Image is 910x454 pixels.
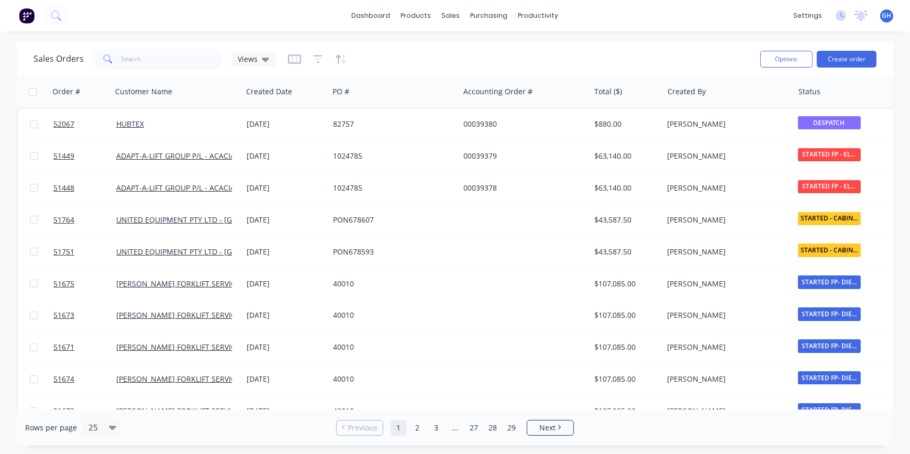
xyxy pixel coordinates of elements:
[798,212,861,225] span: STARTED - CABIN...
[485,420,501,436] a: Page 28
[247,279,325,289] div: [DATE]
[53,215,74,225] span: 51764
[409,420,425,436] a: Page 2
[53,310,74,320] span: 51673
[594,247,656,257] div: $43,587.50
[463,119,580,129] div: 00039380
[348,423,378,433] span: Previous
[53,363,116,395] a: 51674
[667,279,783,289] div: [PERSON_NAME]
[53,331,116,363] a: 51671
[333,279,449,289] div: 40010
[798,116,861,129] span: DESPATCH
[594,86,622,97] div: Total ($)
[247,247,325,257] div: [DATE]
[667,406,783,416] div: [PERSON_NAME]
[53,119,74,129] span: 52067
[337,423,383,433] a: Previous page
[246,86,292,97] div: Created Date
[466,420,482,436] a: Page 27
[347,8,396,24] a: dashboard
[53,300,116,331] a: 51673
[53,279,74,289] span: 51675
[594,279,656,289] div: $107,085.00
[332,86,349,97] div: PO #
[504,420,519,436] a: Page 29
[333,247,449,257] div: PON678593
[437,8,465,24] div: sales
[333,406,449,416] div: 40010
[238,53,258,64] span: Views
[798,275,861,289] span: STARTED FP- DIE...
[53,342,74,352] span: 51671
[798,148,861,161] span: STARTED FP - EL...
[53,247,74,257] span: 51751
[333,183,449,193] div: 1024785
[53,172,116,204] a: 51448
[53,374,74,384] span: 51674
[667,119,783,129] div: [PERSON_NAME]
[247,183,325,193] div: [DATE]
[667,151,783,161] div: [PERSON_NAME]
[52,86,80,97] div: Order #
[116,151,259,161] a: ADAPT-A-LIFT GROUP P/L - ACACIA RIDGE
[594,119,656,129] div: $880.00
[788,8,827,24] div: settings
[594,342,656,352] div: $107,085.00
[798,403,861,416] span: STARTED FP- DIE...
[798,371,861,384] span: STARTED FP- DIE...
[116,279,323,289] a: [PERSON_NAME] FORKLIFT SERVICES - [GEOGRAPHIC_DATA]
[333,151,449,161] div: 1024785
[882,11,892,20] span: GH
[594,310,656,320] div: $107,085.00
[798,307,861,320] span: STARTED FP- DIE...
[53,183,74,193] span: 51448
[333,310,449,320] div: 40010
[760,51,813,68] button: Options
[53,406,74,416] span: 51672
[34,54,84,64] h1: Sales Orders
[247,406,325,416] div: [DATE]
[116,374,323,384] a: [PERSON_NAME] FORKLIFT SERVICES - [GEOGRAPHIC_DATA]
[53,204,116,236] a: 51764
[465,8,513,24] div: purchasing
[53,108,116,140] a: 52067
[798,180,861,193] span: STARTED FP - EL...
[116,183,259,193] a: ADAPT-A-LIFT GROUP P/L - ACACIA RIDGE
[463,183,580,193] div: 00039378
[53,140,116,172] a: 51449
[667,247,783,257] div: [PERSON_NAME]
[333,374,449,384] div: 40010
[116,310,323,320] a: [PERSON_NAME] FORKLIFT SERVICES - [GEOGRAPHIC_DATA]
[333,119,449,129] div: 82757
[247,151,325,161] div: [DATE]
[667,342,783,352] div: [PERSON_NAME]
[333,342,449,352] div: 40010
[463,151,580,161] div: 00039379
[391,420,406,436] a: Page 1 is your current page
[539,423,556,433] span: Next
[247,215,325,225] div: [DATE]
[667,215,783,225] div: [PERSON_NAME]
[463,86,532,97] div: Accounting Order #
[428,420,444,436] a: Page 3
[817,51,876,68] button: Create order
[594,183,656,193] div: $63,140.00
[53,395,116,427] a: 51672
[116,119,144,129] a: HUBTEX
[53,151,74,161] span: 51449
[247,119,325,129] div: [DATE]
[53,236,116,268] a: 51751
[798,86,820,97] div: Status
[798,339,861,352] span: STARTED FP- DIE...
[594,215,656,225] div: $43,587.50
[447,420,463,436] a: Jump forward
[247,374,325,384] div: [DATE]
[53,268,116,300] a: 51675
[668,86,706,97] div: Created By
[798,243,861,257] span: STARTED - CABIN...
[116,247,296,257] a: UNITED EQUIPMENT PTY LTD - [GEOGRAPHIC_DATA]
[332,420,578,436] ul: Pagination
[121,49,224,70] input: Search...
[667,310,783,320] div: [PERSON_NAME]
